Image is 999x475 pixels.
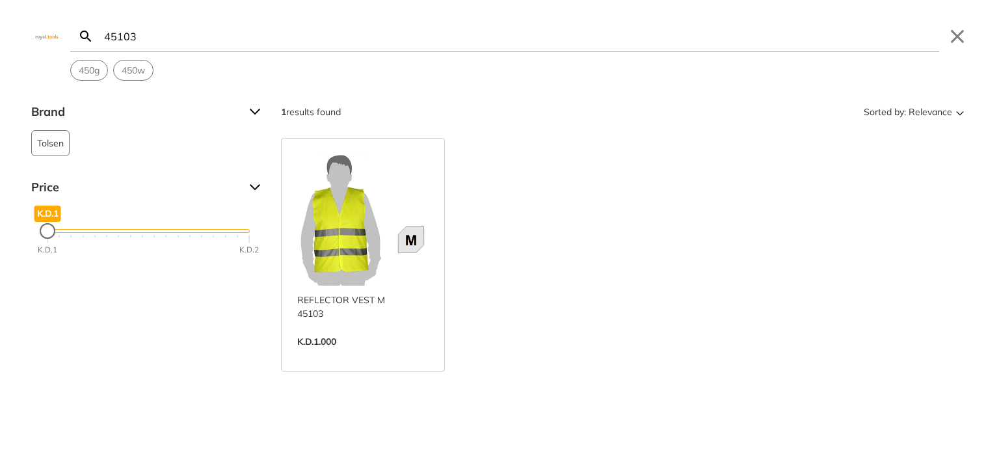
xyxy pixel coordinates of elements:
span: Brand [31,102,239,122]
span: Price [31,177,239,198]
span: 450g [79,64,100,77]
button: Sorted by:Relevance Sort [861,102,968,122]
button: Tolsen [31,130,70,156]
div: results found [281,102,341,122]
img: Close [31,33,62,39]
span: Relevance [909,102,952,122]
div: Maximum Price [40,223,55,239]
span: 450w [122,64,145,77]
div: Suggestion: 450g [70,60,108,81]
svg: Sort [952,104,968,120]
button: Select suggestion: 450g [71,61,107,80]
div: Suggestion: 450w [113,60,153,81]
button: Close [947,26,968,47]
span: Tolsen [37,131,64,156]
svg: Search [78,29,94,44]
div: K.D.1 [38,244,57,256]
div: K.D.2 [239,244,259,256]
input: Search… [101,21,939,51]
button: Select suggestion: 450w [114,61,153,80]
strong: 1 [281,106,286,118]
